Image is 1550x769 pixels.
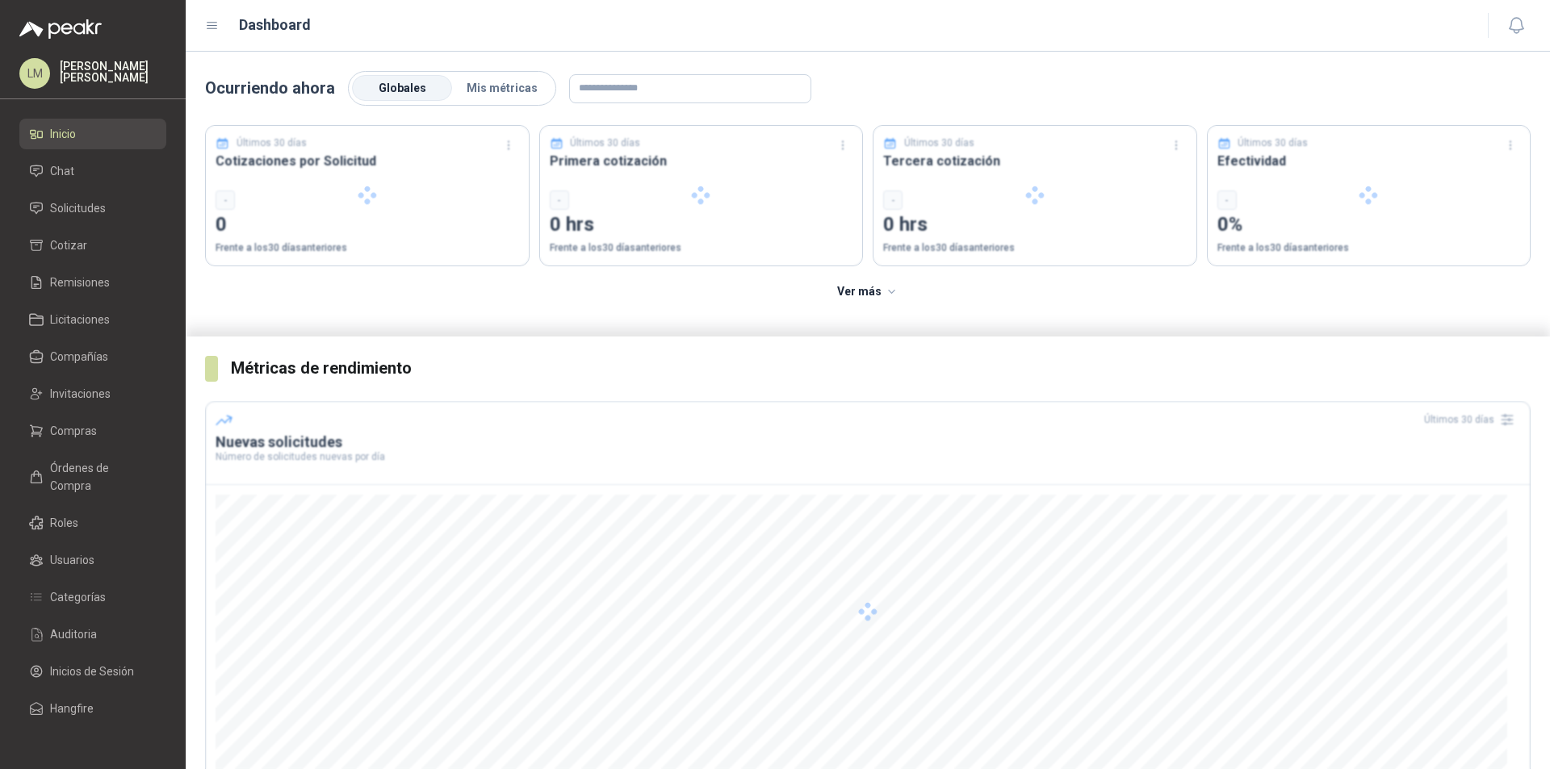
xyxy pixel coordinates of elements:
[467,81,538,94] span: Mis métricas
[19,58,50,89] div: LM
[19,378,166,409] a: Invitaciones
[19,656,166,687] a: Inicios de Sesión
[60,61,166,83] p: [PERSON_NAME] [PERSON_NAME]
[50,385,111,403] span: Invitaciones
[50,625,97,643] span: Auditoria
[205,76,335,101] p: Ocurriendo ahora
[50,700,94,717] span: Hangfire
[19,19,102,39] img: Logo peakr
[379,81,426,94] span: Globales
[19,582,166,612] a: Categorías
[50,662,134,680] span: Inicios de Sesión
[50,459,151,495] span: Órdenes de Compra
[19,230,166,261] a: Cotizar
[50,125,76,143] span: Inicio
[19,156,166,186] a: Chat
[19,193,166,224] a: Solicitudes
[19,619,166,650] a: Auditoria
[19,508,166,538] a: Roles
[19,693,166,724] a: Hangfire
[50,588,106,606] span: Categorías
[19,304,166,335] a: Licitaciones
[19,267,166,298] a: Remisiones
[50,514,78,532] span: Roles
[50,551,94,569] span: Usuarios
[50,348,108,366] span: Compañías
[50,162,74,180] span: Chat
[239,14,311,36] h1: Dashboard
[50,422,97,440] span: Compras
[19,341,166,372] a: Compañías
[828,276,908,308] button: Ver más
[231,356,1531,381] h3: Métricas de rendimiento
[19,119,166,149] a: Inicio
[50,274,110,291] span: Remisiones
[50,236,87,254] span: Cotizar
[50,199,106,217] span: Solicitudes
[19,545,166,575] a: Usuarios
[50,311,110,328] span: Licitaciones
[19,453,166,501] a: Órdenes de Compra
[19,416,166,446] a: Compras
